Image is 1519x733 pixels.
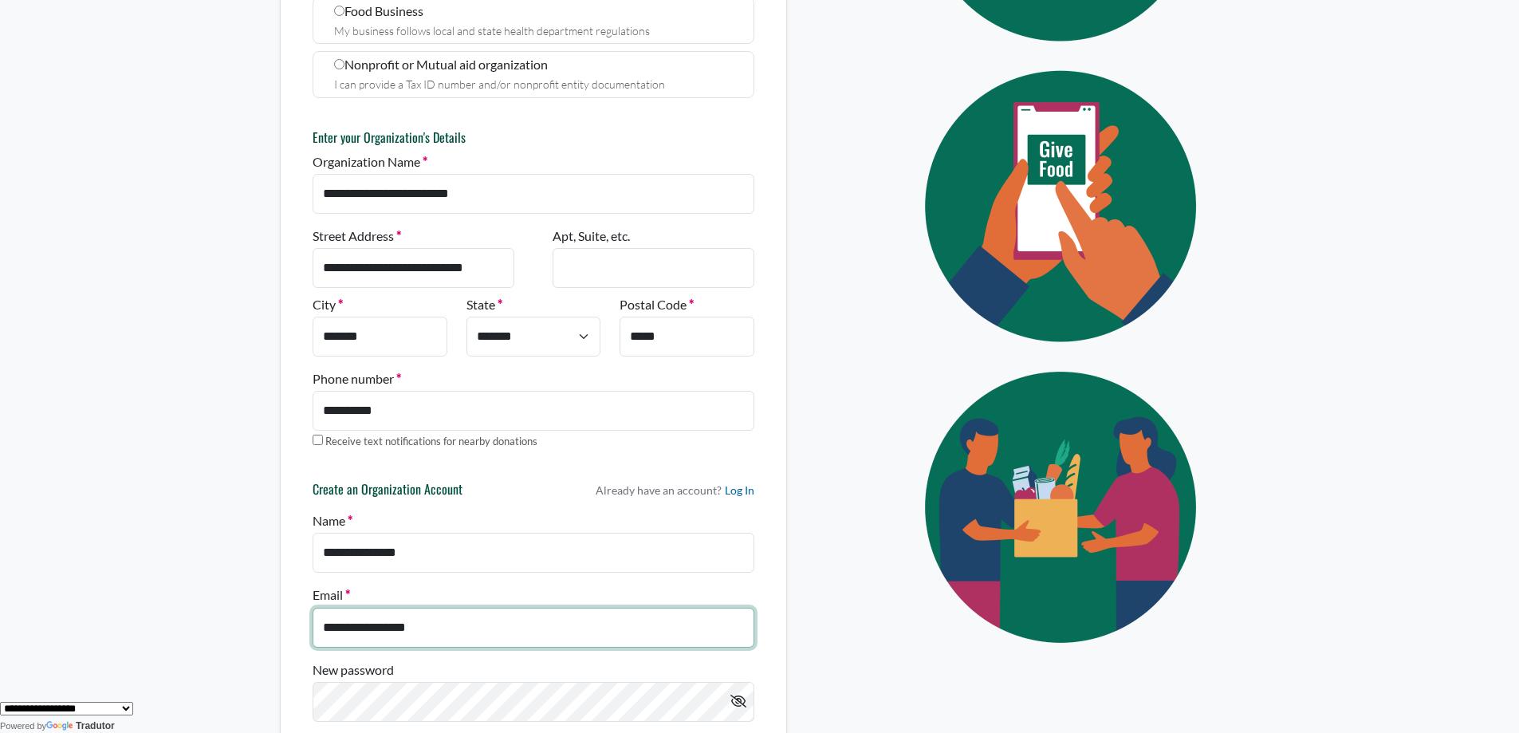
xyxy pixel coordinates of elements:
input: Food Business My business follows local and state health department regulations [334,6,344,16]
label: City [313,295,343,314]
label: Street Address [313,227,401,246]
label: Postal Code [620,295,694,314]
p: Already have an account? [596,482,754,499]
label: Apt, Suite, etc. [553,227,630,246]
label: Nonprofit or Mutual aid organization [313,51,754,98]
label: State [466,295,502,314]
label: Phone number [313,369,401,388]
input: Nonprofit or Mutual aid organization I can provide a Tax ID number and/or nonprofit entity docume... [334,59,344,69]
label: New password [313,660,394,680]
a: Log In [725,482,754,499]
label: Organization Name [313,152,427,171]
img: Eye Icon [888,357,1239,657]
h6: Create an Organization Account [313,482,462,504]
small: I can provide a Tax ID number and/or nonprofit entity documentation [334,77,665,91]
img: Eye Icon [888,56,1239,357]
small: My business follows local and state health department regulations [334,24,650,37]
a: Tradutor [46,720,115,731]
label: Name [313,511,352,530]
h6: Enter your Organization's Details [313,130,754,145]
label: Email [313,585,350,605]
img: Google Tradutor [46,721,76,732]
label: Receive text notifications for nearby donations [325,434,537,450]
